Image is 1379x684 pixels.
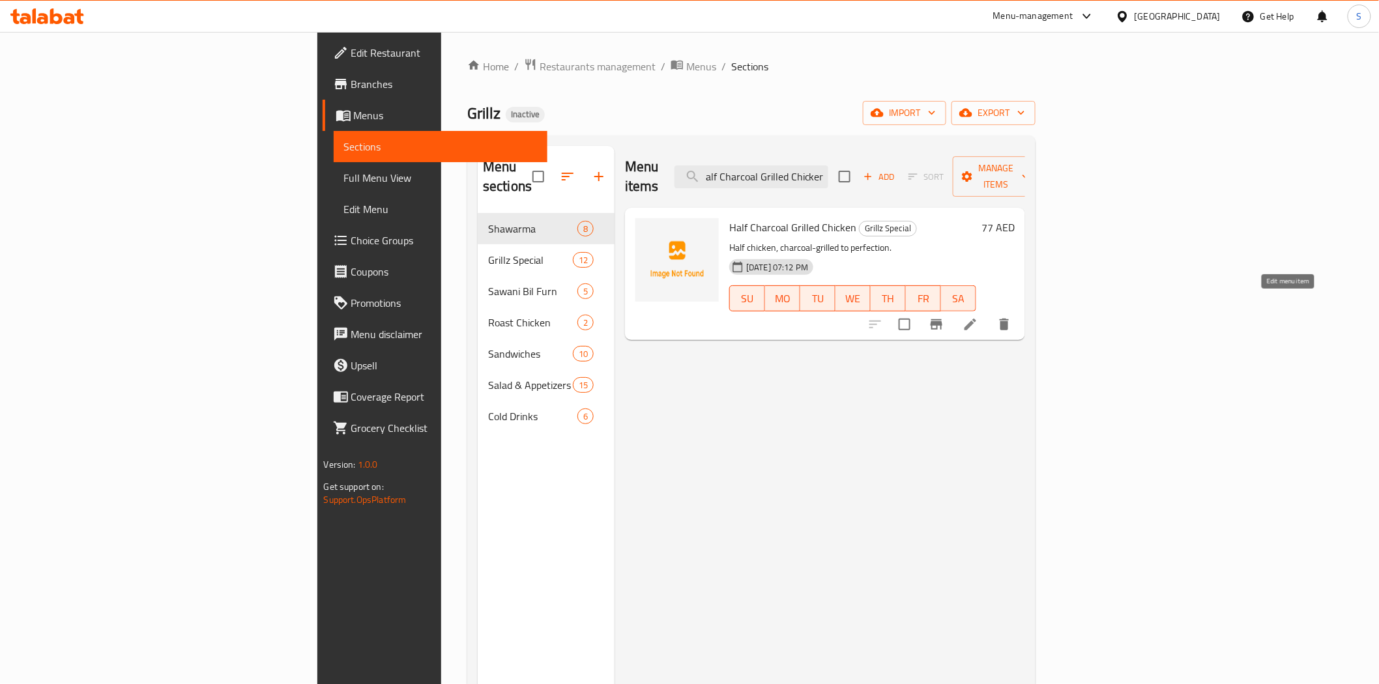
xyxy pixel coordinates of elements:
[324,491,407,508] a: Support.OpsPlatform
[478,307,615,338] div: Roast Chicken2
[765,285,800,311] button: MO
[478,369,615,401] div: Salad & Appetizers15
[835,285,871,311] button: WE
[488,346,573,362] span: Sandwiches
[891,311,918,338] span: Select to update
[323,350,547,381] a: Upsell
[323,37,547,68] a: Edit Restaurant
[323,412,547,444] a: Grocery Checklist
[478,208,615,437] nav: Menu sections
[577,221,594,236] div: items
[358,456,378,473] span: 1.0.0
[573,252,594,268] div: items
[577,408,594,424] div: items
[334,131,547,162] a: Sections
[729,285,765,311] button: SU
[1357,9,1362,23] span: S
[467,58,1036,75] nav: breadcrumb
[344,170,537,186] span: Full Menu View
[800,285,835,311] button: TU
[578,410,593,423] span: 6
[488,408,577,424] span: Cold Drinks
[993,8,1073,24] div: Menu-management
[981,218,1015,236] h6: 77 AED
[323,100,547,131] a: Menus
[573,377,594,393] div: items
[488,221,577,236] span: Shawarma
[488,252,573,268] div: Grillz Special
[334,193,547,225] a: Edit Menu
[323,225,547,256] a: Choice Groups
[351,264,537,279] span: Coupons
[351,233,537,248] span: Choice Groups
[488,377,573,393] span: Salad & Appetizers
[863,101,946,125] button: import
[573,379,593,392] span: 15
[573,254,593,266] span: 12
[351,295,537,311] span: Promotions
[540,59,656,74] span: Restaurants management
[525,163,552,190] span: Select all sections
[323,381,547,412] a: Coverage Report
[635,218,719,302] img: Half Charcoal Grilled Chicken
[488,315,577,330] span: Roast Chicken
[729,218,856,237] span: Half Charcoal Grilled Chicken
[871,285,906,311] button: TH
[351,389,537,405] span: Coverage Report
[552,161,583,192] span: Sort sections
[323,319,547,350] a: Menu disclaimer
[524,58,656,75] a: Restaurants management
[334,162,547,193] a: Full Menu View
[1135,9,1221,23] div: [GEOGRAPHIC_DATA]
[578,285,593,298] span: 5
[876,289,901,308] span: TH
[951,101,1036,125] button: export
[478,338,615,369] div: Sandwiches10
[841,289,865,308] span: WE
[577,283,594,299] div: items
[911,289,936,308] span: FR
[323,287,547,319] a: Promotions
[573,346,594,362] div: items
[859,221,917,236] div: Grillz Special
[806,289,830,308] span: TU
[661,59,665,74] li: /
[625,157,659,196] h2: Menu items
[831,163,858,190] span: Select section
[324,478,384,495] span: Get support on:
[344,139,537,154] span: Sections
[735,289,760,308] span: SU
[478,213,615,244] div: Shawarma8
[324,456,356,473] span: Version:
[344,201,537,217] span: Edit Menu
[583,161,615,192] button: Add section
[900,167,953,187] span: Select section first
[323,68,547,100] a: Branches
[770,289,795,308] span: MO
[946,289,971,308] span: SA
[962,105,1025,121] span: export
[731,59,768,74] span: Sections
[577,315,594,330] div: items
[578,317,593,329] span: 2
[989,309,1020,340] button: delete
[963,160,1030,193] span: Manage items
[351,358,537,373] span: Upsell
[478,244,615,276] div: Grillz Special12
[478,276,615,307] div: Sawani Bil Furn5
[478,401,615,432] div: Cold Drinks6
[858,167,900,187] button: Add
[862,169,897,184] span: Add
[860,221,916,236] span: Grillz Special
[953,156,1040,197] button: Manage items
[921,309,952,340] button: Branch-specific-item
[873,105,936,121] span: import
[671,58,716,75] a: Menus
[721,59,726,74] li: /
[858,167,900,187] span: Add item
[488,283,577,299] span: Sawani Bil Furn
